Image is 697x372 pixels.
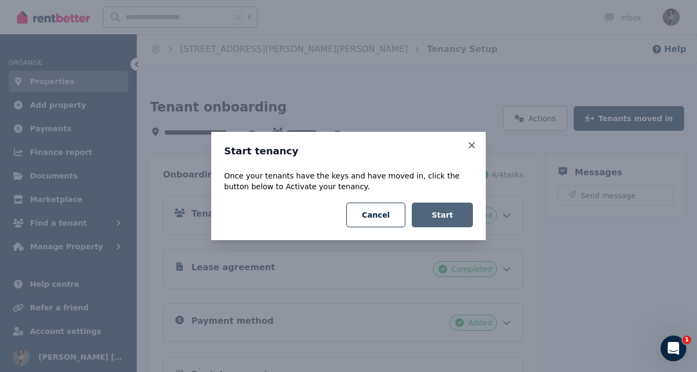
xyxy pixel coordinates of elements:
h3: Start tenancy [224,145,473,158]
button: Start [412,203,473,227]
p: Once your tenants have the keys and have moved in, click the button below to Activate your tenancy. [224,170,473,192]
span: 1 [683,336,691,344]
iframe: Intercom live chat [661,336,686,361]
button: Cancel [346,203,405,227]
